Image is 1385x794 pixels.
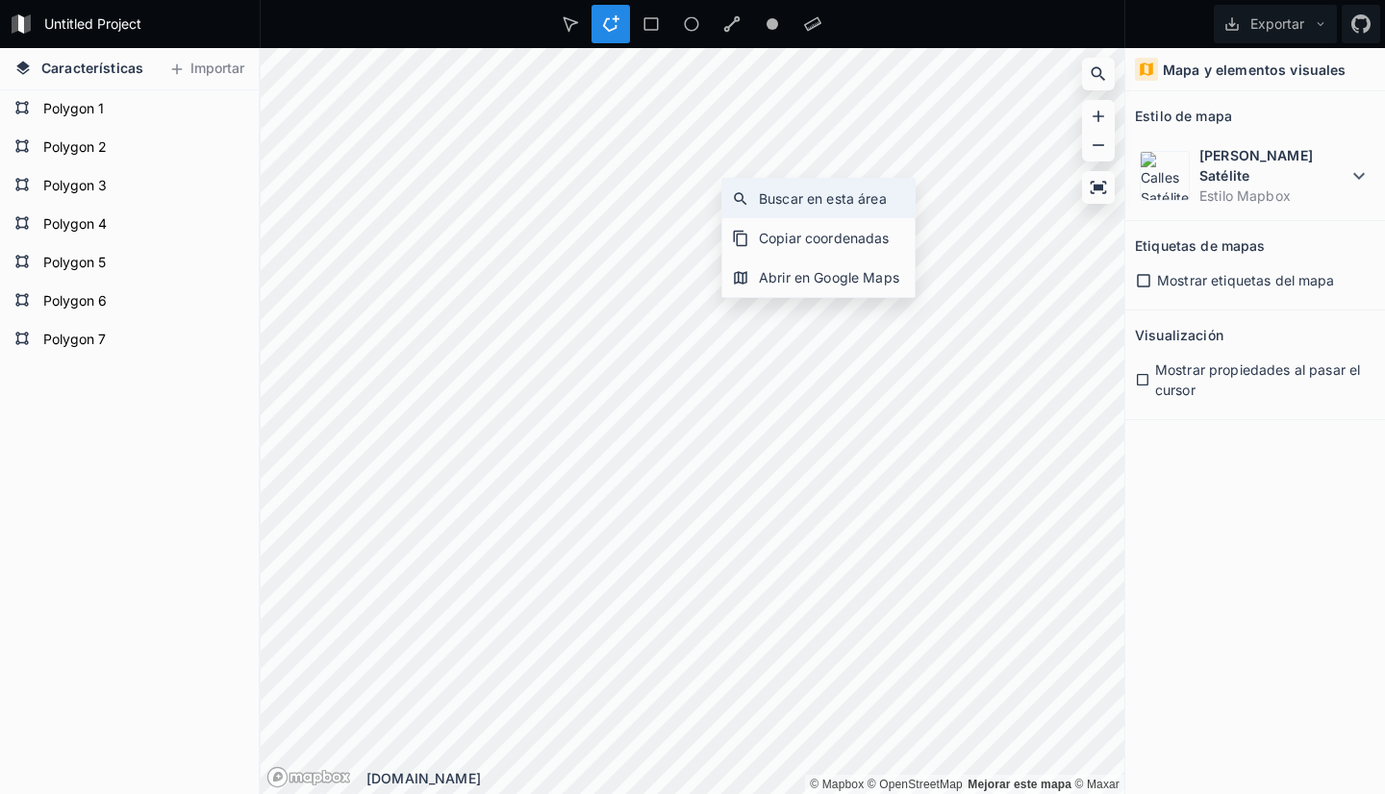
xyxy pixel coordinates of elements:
font: Visualización [1135,327,1223,343]
img: Calles Satélite [1140,151,1190,201]
font: Estilo de mapa [1135,108,1232,124]
a: Logotipo de Mapbox [266,766,351,788]
font: Mapa y elementos visuales [1163,62,1347,78]
font: Importar [190,60,244,76]
a: Mapa de calles abierto [868,778,963,791]
button: Exportar [1214,5,1337,43]
font: © Mapbox [810,778,864,791]
button: Importar [159,54,254,85]
font: Estilo Mapbox [1199,187,1291,204]
font: Abrir en Google Maps [759,269,899,285]
font: Mostrar etiquetas del mapa [1157,272,1335,288]
font: Mejorar este mapa [968,778,1071,791]
font: Copiar coordenadas [759,230,890,246]
font: © Maxar [1075,778,1121,791]
a: Mapbox [810,778,864,791]
font: Buscar en esta área [759,190,887,207]
font: © OpenStreetMap [868,778,963,791]
font: Características [41,60,143,76]
font: Etiquetas de mapas [1135,237,1266,254]
a: Comentarios sobre el mapa [968,778,1071,791]
font: [DOMAIN_NAME] [366,770,481,786]
font: [PERSON_NAME] Satélite [1199,147,1313,184]
a: Máximo [1075,778,1121,791]
font: Mostrar propiedades al pasar el cursor [1155,361,1360,398]
font: Exportar [1250,15,1304,32]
